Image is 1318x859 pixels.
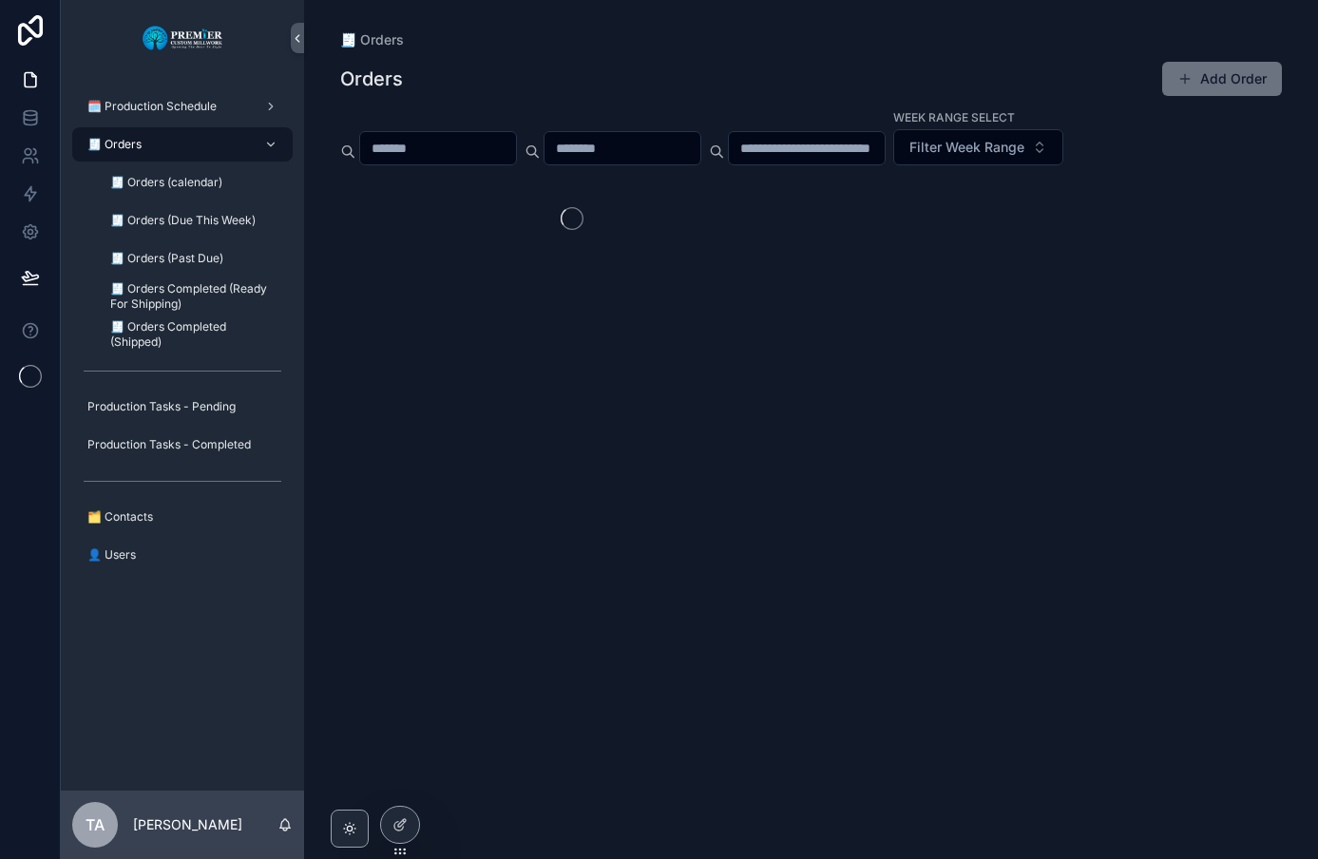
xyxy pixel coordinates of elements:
[87,547,136,563] span: 👤 Users
[110,281,274,312] span: 🧾 Orders Completed (Ready For Shipping)
[72,390,293,424] a: Production Tasks - Pending
[340,66,403,92] h1: Orders
[142,23,224,53] img: App logo
[95,203,293,238] a: 🧾 Orders (Due This Week)
[95,279,293,314] a: 🧾 Orders Completed (Ready For Shipping)
[87,437,251,452] span: Production Tasks - Completed
[95,241,293,276] a: 🧾 Orders (Past Due)
[110,251,223,266] span: 🧾 Orders (Past Due)
[86,813,105,836] span: TA
[61,76,304,597] div: scrollable content
[72,428,293,462] a: Production Tasks - Completed
[893,108,1015,125] label: Week Range Select
[133,815,242,834] p: [PERSON_NAME]
[87,99,217,114] span: 🗓️ Production Schedule
[110,319,274,350] span: 🧾 Orders Completed (Shipped)
[72,127,293,162] a: 🧾 Orders
[95,165,293,200] a: 🧾 Orders (calendar)
[72,89,293,124] a: 🗓️ Production Schedule
[110,213,256,228] span: 🧾 Orders (Due This Week)
[340,30,404,49] a: 🧾 Orders
[95,317,293,352] a: 🧾 Orders Completed (Shipped)
[87,137,142,152] span: 🧾 Orders
[87,399,236,414] span: Production Tasks - Pending
[87,509,153,525] span: 🗂️ Contacts
[909,138,1024,157] span: Filter Week Range
[72,500,293,534] a: 🗂️ Contacts
[893,129,1063,165] button: Select Button
[72,538,293,572] a: 👤 Users
[110,175,222,190] span: 🧾 Orders (calendar)
[1162,62,1282,96] button: Add Order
